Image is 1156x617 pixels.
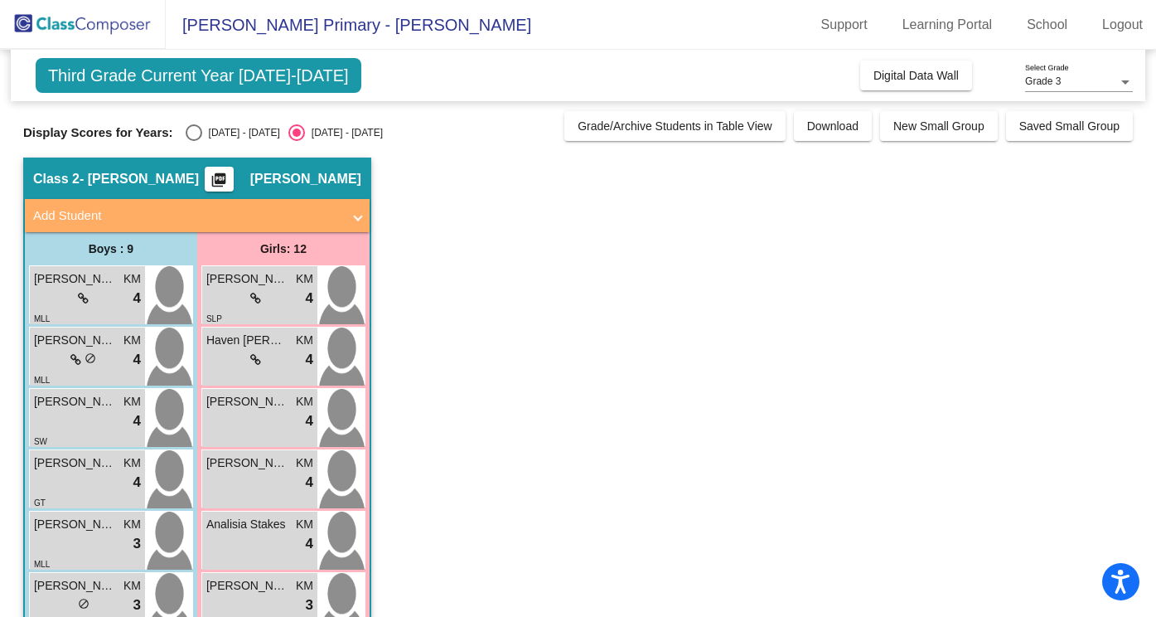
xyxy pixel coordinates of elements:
[123,393,141,411] span: KM
[564,111,786,141] button: Grade/Archive Students in Table View
[166,12,531,38] span: [PERSON_NAME] Primary - [PERSON_NAME]
[25,232,197,265] div: Boys : 9
[893,119,984,133] span: New Small Group
[305,472,312,493] span: 4
[209,172,229,195] mat-icon: picture_as_pdf
[206,516,289,533] span: Analisia Stakes
[33,206,341,226] mat-panel-title: Add Student
[123,332,141,349] span: KM
[133,349,140,371] span: 4
[305,349,312,371] span: 4
[1019,119,1120,133] span: Saved Small Group
[34,393,117,411] span: [PERSON_NAME]
[578,119,772,133] span: Grade/Archive Students in Table View
[34,577,117,595] span: [PERSON_NAME]
[206,270,289,288] span: [PERSON_NAME]
[305,125,383,140] div: [DATE] - [DATE]
[85,352,96,364] span: do_not_disturb_alt
[873,69,959,82] span: Digital Data Wall
[1006,111,1133,141] button: Saved Small Group
[186,124,383,141] mat-radio-group: Select an option
[206,332,289,349] span: Haven [PERSON_NAME]
[305,288,312,309] span: 4
[80,171,199,187] span: - [PERSON_NAME]
[305,533,312,555] span: 4
[34,376,50,385] span: MLL
[305,595,312,616] span: 3
[206,314,222,323] span: SLP
[296,577,313,595] span: KM
[34,516,117,533] span: [PERSON_NAME]
[889,12,1006,38] a: Learning Portal
[36,58,361,93] span: Third Grade Current Year [DATE]-[DATE]
[1013,12,1081,38] a: School
[34,270,117,288] span: [PERSON_NAME]
[133,288,140,309] span: 4
[34,314,50,323] span: MLL
[250,171,361,187] span: [PERSON_NAME]
[123,270,141,288] span: KM
[123,577,141,595] span: KM
[206,577,289,595] span: [PERSON_NAME]
[202,125,280,140] div: [DATE] - [DATE]
[305,411,312,432] span: 4
[296,393,313,411] span: KM
[296,270,313,288] span: KM
[197,232,370,265] div: Girls: 12
[860,61,972,90] button: Digital Data Wall
[794,111,872,141] button: Download
[133,533,140,555] span: 3
[34,560,50,569] span: MLL
[807,119,859,133] span: Download
[123,454,141,472] span: KM
[133,411,140,432] span: 4
[25,199,370,232] mat-expansion-panel-header: Add Student
[33,171,80,187] span: Class 2
[1089,12,1156,38] a: Logout
[1025,75,1061,87] span: Grade 3
[206,454,289,472] span: [PERSON_NAME]
[78,598,89,610] span: do_not_disturb_alt
[880,111,998,141] button: New Small Group
[34,332,117,349] span: [PERSON_NAME]
[205,167,234,192] button: Print Students Details
[133,595,140,616] span: 3
[23,125,173,140] span: Display Scores for Years:
[808,12,881,38] a: Support
[34,454,117,472] span: [PERSON_NAME]
[296,516,313,533] span: KM
[123,516,141,533] span: KM
[133,472,140,493] span: 4
[296,454,313,472] span: KM
[34,498,46,508] span: GT
[206,393,289,411] span: [PERSON_NAME]
[296,332,313,349] span: KM
[34,437,47,446] span: SW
